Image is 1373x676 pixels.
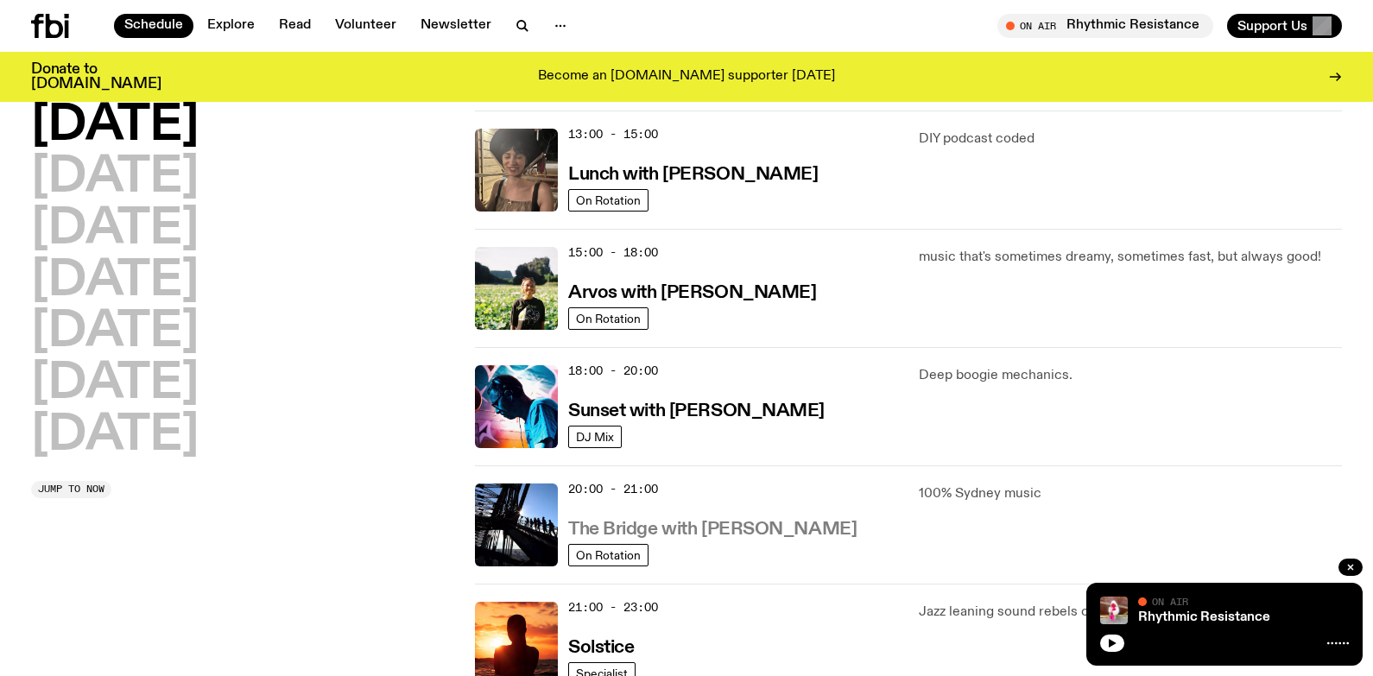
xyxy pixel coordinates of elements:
span: DJ Mix [576,430,614,443]
span: On Air [1152,596,1188,607]
p: 100% Sydney music [919,483,1342,504]
a: Rhythmic Resistance [1138,610,1270,624]
h3: Donate to [DOMAIN_NAME] [31,62,161,92]
p: DIY podcast coded [919,129,1342,149]
a: Schedule [114,14,193,38]
button: [DATE] [31,308,199,357]
a: Sunset with [PERSON_NAME] [568,399,825,420]
span: 20:00 - 21:00 [568,481,658,497]
p: Jazz leaning sound rebels crafting beautifully intricate dreamscapes. [919,602,1342,622]
a: Volunteer [325,14,407,38]
span: 13:00 - 15:00 [568,126,658,142]
a: The Bridge with [PERSON_NAME] [568,517,857,539]
span: Jump to now [38,484,104,494]
span: 15:00 - 18:00 [568,244,658,261]
a: Lunch with [PERSON_NAME] [568,162,818,184]
a: Explore [197,14,265,38]
button: [DATE] [31,257,199,306]
img: Simon Caldwell stands side on, looking downwards. He has headphones on. Behind him is a brightly ... [475,365,558,448]
button: Jump to now [31,481,111,498]
h3: The Bridge with [PERSON_NAME] [568,521,857,539]
button: [DATE] [31,412,199,460]
a: On Rotation [568,544,649,566]
a: On Rotation [568,189,649,212]
a: Newsletter [410,14,502,38]
img: Bri is smiling and wearing a black t-shirt. She is standing in front of a lush, green field. Ther... [475,247,558,330]
img: Attu crouches on gravel in front of a brown wall. They are wearing a white fur coat with a hood, ... [1100,597,1128,624]
a: DJ Mix [568,426,622,448]
p: music that's sometimes dreamy, sometimes fast, but always good! [919,247,1342,268]
h3: Solstice [568,639,634,657]
span: On Rotation [576,193,641,206]
h3: Arvos with [PERSON_NAME] [568,284,816,302]
h3: Sunset with [PERSON_NAME] [568,402,825,420]
button: On AirRhythmic Resistance [997,14,1213,38]
a: On Rotation [568,307,649,330]
span: On Rotation [576,312,641,325]
span: On Rotation [576,548,641,561]
p: Become an [DOMAIN_NAME] supporter [DATE] [538,69,835,85]
h3: Lunch with [PERSON_NAME] [568,166,818,184]
span: 18:00 - 20:00 [568,363,658,379]
button: [DATE] [31,360,199,408]
img: People climb Sydney's Harbour Bridge [475,483,558,566]
p: Deep boogie mechanics. [919,365,1342,386]
button: Support Us [1227,14,1342,38]
a: Solstice [568,635,634,657]
a: Arvos with [PERSON_NAME] [568,281,816,302]
button: [DATE] [31,102,199,150]
span: 21:00 - 23:00 [568,599,658,616]
span: Support Us [1237,18,1307,34]
a: Read [269,14,321,38]
button: [DATE] [31,154,199,202]
button: [DATE] [31,205,199,254]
